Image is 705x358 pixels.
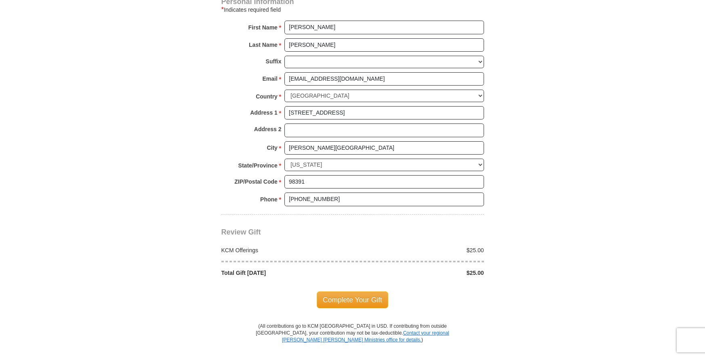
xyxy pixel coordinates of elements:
[254,124,282,135] strong: Address 2
[260,194,278,205] strong: Phone
[234,176,278,187] strong: ZIP/Postal Code
[238,160,278,171] strong: State/Province
[317,291,388,308] span: Complete Your Gift
[256,91,278,102] strong: Country
[256,323,450,358] p: (All contributions go to KCM [GEOGRAPHIC_DATA] in USD. If contributing from outside [GEOGRAPHIC_D...
[353,269,488,277] div: $25.00
[266,56,282,67] strong: Suffix
[217,269,353,277] div: Total Gift [DATE]
[248,22,278,33] strong: First Name
[249,39,278,50] strong: Last Name
[221,228,261,236] span: Review Gift
[353,246,488,254] div: $25.00
[250,107,278,118] strong: Address 1
[263,73,278,84] strong: Email
[221,5,484,15] div: Indicates required field
[267,142,277,153] strong: City
[217,246,353,254] div: KCM Offerings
